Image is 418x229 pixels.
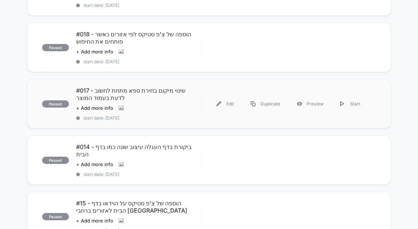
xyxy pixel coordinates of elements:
[288,96,332,112] div: Preview
[76,3,201,8] span: start date: [DATE]
[76,49,113,55] span: + Add more info
[340,101,344,106] img: menu
[251,101,255,106] img: menu
[76,172,201,177] span: start date: [DATE]
[76,87,201,101] span: #017 - שינוי מיקום בחירת ספא מתחת לחשוב לדעת בעמוד המוצר
[217,101,221,106] img: menu
[42,157,69,164] span: paused
[332,96,369,112] div: Start
[76,200,201,214] span: #15 - הוספה של צ'פ סטיקס על הוידאו בדף הבית לאזורים ברחבי [GEOGRAPHIC_DATA]
[42,213,69,220] span: paused
[242,96,288,112] div: Duplicate
[76,59,201,64] span: start date: [DATE]
[42,44,69,51] span: paused
[76,143,201,158] span: #014 - ביקורת בדף העגלה עיצוב שונה כמו בדף הבית
[76,105,113,111] span: + Add more info
[76,218,113,224] span: + Add more info
[76,161,113,167] span: + Add more info
[42,100,69,108] span: paused
[76,31,201,45] span: #018 - הוספה של צ'פ סטיקס לפי אזורים כאשר פותחים את החיפוש
[76,115,201,121] span: start date: [DATE]
[208,96,242,112] div: Edit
